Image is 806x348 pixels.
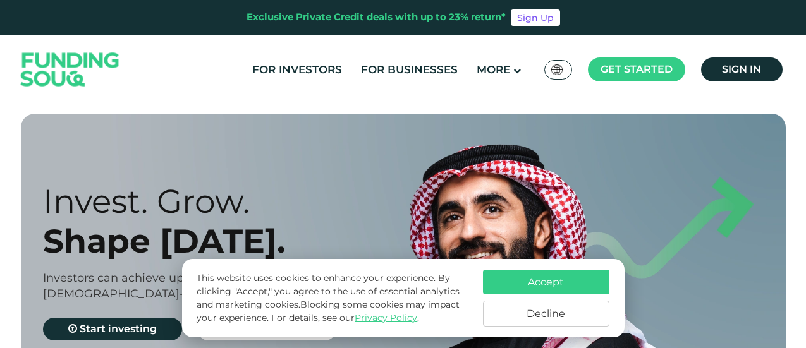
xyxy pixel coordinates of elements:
[511,9,560,26] a: Sign Up
[247,10,506,25] div: Exclusive Private Credit deals with up to 23% return*
[43,271,310,301] span: by financing [DEMOGRAPHIC_DATA]-compliant businesses.
[355,312,417,323] a: Privacy Policy
[43,271,198,285] span: Investors can achieve up to
[271,312,419,323] span: For details, see our .
[551,64,563,75] img: SA Flag
[701,57,783,81] a: Sign in
[483,301,609,327] button: Decline
[197,272,470,325] p: This website uses cookies to enhance your experience. By clicking "Accept," you agree to the use ...
[8,38,132,102] img: Logo
[197,299,460,323] span: Blocking some cookies may impact your experience.
[43,181,425,221] div: Invest. Grow.
[722,63,761,75] span: Sign in
[358,59,461,80] a: For Businesses
[43,318,182,340] a: Start investing
[249,59,345,80] a: For Investors
[43,221,425,261] div: Shape [DATE].
[477,63,510,76] span: More
[483,270,609,294] button: Accept
[601,63,673,75] span: Get started
[80,323,157,335] span: Start investing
